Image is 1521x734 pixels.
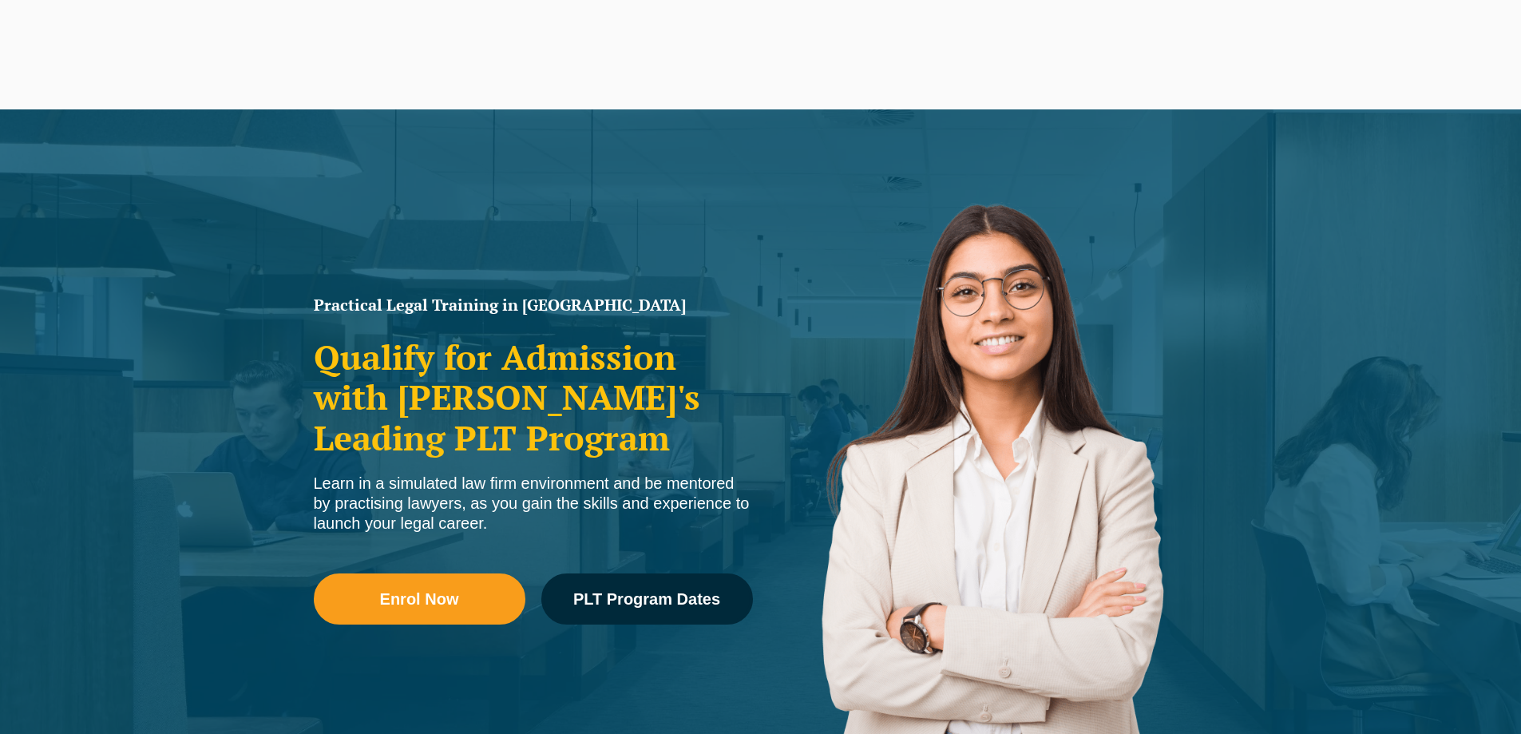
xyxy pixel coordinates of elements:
[314,337,753,458] h2: Qualify for Admission with [PERSON_NAME]'s Leading PLT Program
[314,297,753,313] h1: Practical Legal Training in [GEOGRAPHIC_DATA]
[380,591,459,607] span: Enrol Now
[541,573,753,625] a: PLT Program Dates
[314,573,525,625] a: Enrol Now
[573,591,720,607] span: PLT Program Dates
[314,474,753,534] div: Learn in a simulated law firm environment and be mentored by practising lawyers, as you gain the ...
